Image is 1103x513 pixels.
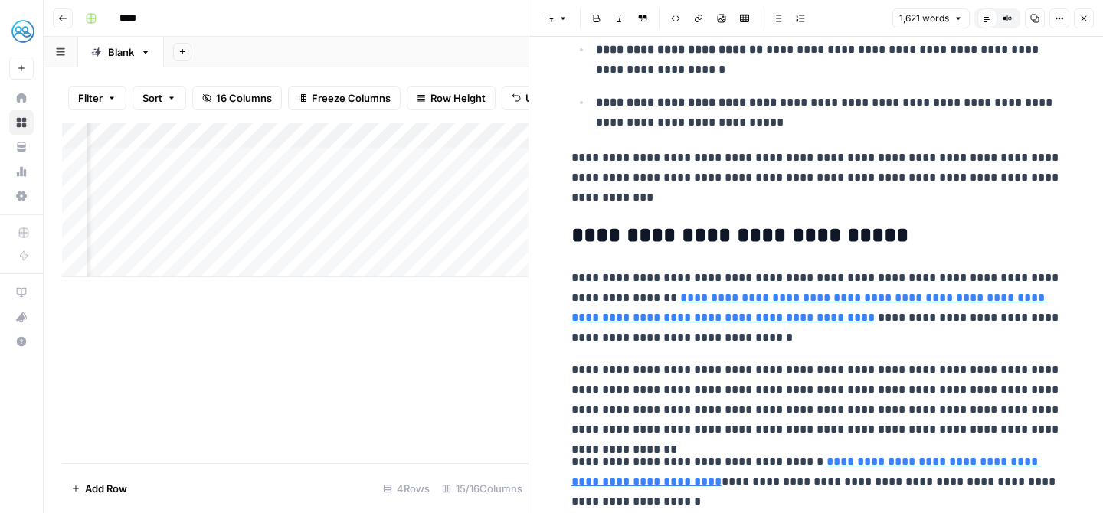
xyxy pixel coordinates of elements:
[288,86,401,110] button: Freeze Columns
[9,135,34,159] a: Your Data
[9,86,34,110] a: Home
[108,44,134,60] div: Blank
[216,90,272,106] span: 16 Columns
[892,8,970,28] button: 1,621 words
[436,476,529,501] div: 15/16 Columns
[9,280,34,305] a: AirOps Academy
[78,37,164,67] a: Blank
[377,476,436,501] div: 4 Rows
[9,110,34,135] a: Browse
[10,306,33,328] div: What's new?
[133,86,186,110] button: Sort
[9,159,34,184] a: Usage
[502,86,561,110] button: Undo
[68,86,126,110] button: Filter
[312,90,391,106] span: Freeze Columns
[9,329,34,354] button: Help + Support
[899,11,949,25] span: 1,621 words
[62,476,136,501] button: Add Row
[85,481,127,496] span: Add Row
[9,12,34,51] button: Workspace: MyHealthTeam
[78,90,103,106] span: Filter
[407,86,496,110] button: Row Height
[192,86,282,110] button: 16 Columns
[430,90,486,106] span: Row Height
[9,184,34,208] a: Settings
[142,90,162,106] span: Sort
[9,305,34,329] button: What's new?
[9,18,37,45] img: MyHealthTeam Logo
